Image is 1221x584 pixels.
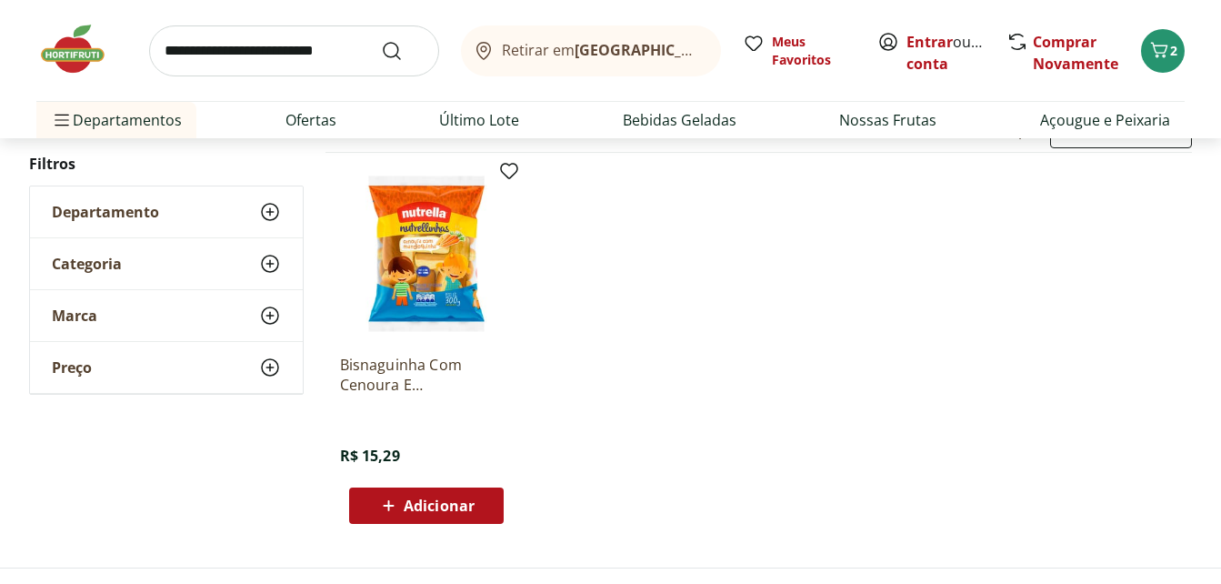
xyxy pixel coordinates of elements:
[349,488,504,524] button: Adicionar
[906,32,953,52] a: Entrar
[381,40,425,62] button: Submit Search
[404,498,475,513] span: Adicionar
[149,25,439,76] input: search
[502,42,703,58] span: Retirar em
[340,446,400,466] span: R$ 15,29
[743,33,856,69] a: Meus Favoritos
[340,355,513,395] a: Bisnaguinha Com Cenoura E Mandioquinha Nutrellinha 300G
[30,238,303,289] button: Categoria
[1170,42,1177,59] span: 2
[285,109,336,131] a: Ofertas
[29,146,304,182] h2: Filtros
[52,307,97,325] span: Marca
[52,358,92,377] span: Preço
[51,98,182,142] span: Departamentos
[36,22,127,76] img: Hortifruti
[575,40,881,60] b: [GEOGRAPHIC_DATA]/[GEOGRAPHIC_DATA]
[52,255,122,273] span: Categoria
[772,33,856,69] span: Meus Favoritos
[839,109,936,131] a: Nossas Frutas
[906,31,987,75] span: ou
[30,342,303,393] button: Preço
[461,25,721,76] button: Retirar em[GEOGRAPHIC_DATA]/[GEOGRAPHIC_DATA]
[30,186,303,237] button: Departamento
[623,109,736,131] a: Bebidas Geladas
[906,32,1006,74] a: Criar conta
[1040,109,1170,131] a: Açougue e Peixaria
[52,203,159,221] span: Departamento
[1141,29,1185,73] button: Carrinho
[51,98,73,142] button: Menu
[30,290,303,341] button: Marca
[340,167,513,340] img: Bisnaguinha Com Cenoura E Mandioquinha Nutrellinha 300G
[1033,32,1118,74] a: Comprar Novamente
[439,109,519,131] a: Último Lote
